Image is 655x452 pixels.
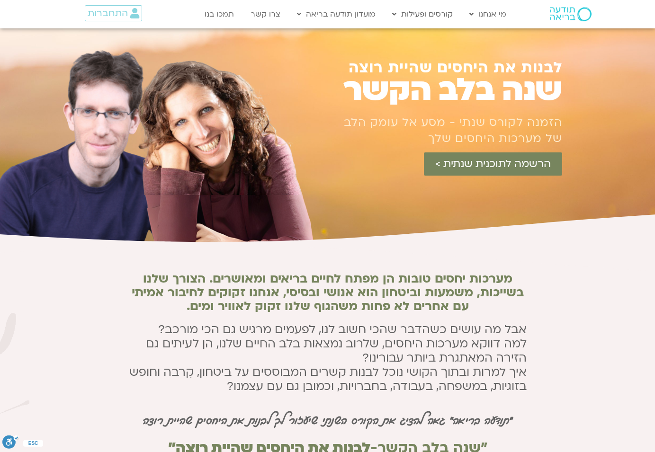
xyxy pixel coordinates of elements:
[465,5,511,23] a: מי אנחנו
[306,60,562,76] h1: לבנות את היחסים שהיית רוצה
[435,158,551,170] span: הרשמה לתוכנית שנתית >
[246,5,285,23] a: צרו קשר
[387,5,458,23] a: קורסים ופעילות
[292,5,380,23] a: מועדון תודעה בריאה
[85,5,142,21] a: התחברות
[129,410,527,428] h2: ״תודעה בריאה״ גאה להציג את הקורס השנתי שיעזור לך לבנות את היחסים שהיית רוצה
[129,323,527,394] p: אבל מה עושים כשהדבר שהכי חשוב לנו, לפעמים מרגיש גם הכי מורכב? למה דווקא מערכות היחסים, שלרוב נמצא...
[88,8,128,18] span: התחברות
[129,272,527,313] h2: מערכות יחסים טובות הן מפתח לחיים בריאים ומאושרים. הצורך שלנו בשייכות, משמעות וביטחון הוא אנושי וב...
[297,76,562,105] h1: שנה בלב הקשר
[424,152,562,176] a: הרשמה לתוכנית שנתית >
[340,115,562,147] h1: הזמנה לקורס שנתי - מסע אל עומק הלב של מערכות היחסים שלך
[200,5,239,23] a: תמכו בנו
[550,7,592,21] img: תודעה בריאה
